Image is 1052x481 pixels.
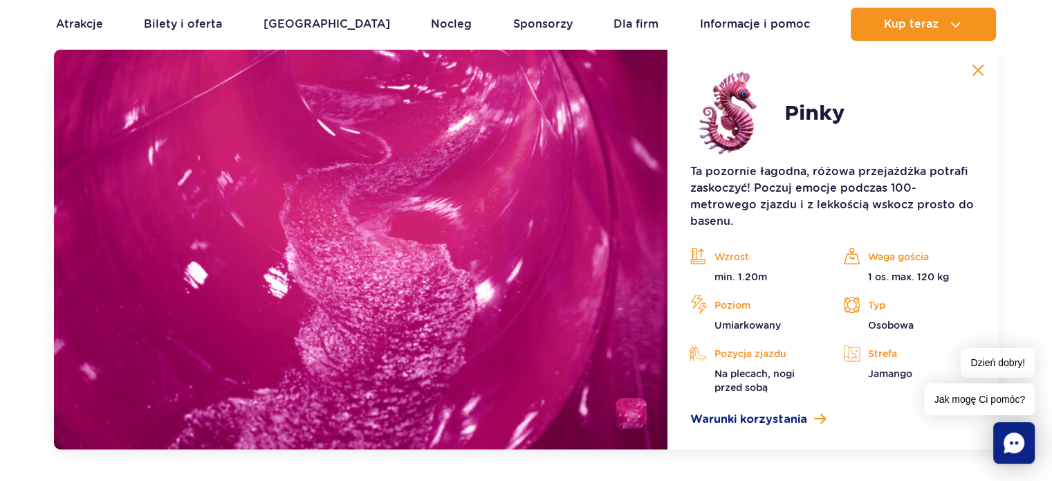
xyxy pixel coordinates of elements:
[690,411,806,428] span: Warunki korzystania
[690,295,822,316] p: Poziom
[843,246,976,267] p: Waga gościa
[784,101,845,126] h2: Pinky
[690,343,822,364] p: Pozycja zjazdu
[843,295,976,316] p: Typ
[843,270,976,284] p: 1 os. max. 120 kg
[843,343,976,364] p: Strefa
[144,8,222,41] a: Bilety i oferta
[843,367,976,381] p: Jamango
[513,8,573,41] a: Sponsorzy
[961,348,1035,378] span: Dzień dobry!
[690,411,976,428] a: Warunki korzystania
[690,163,976,230] p: Ta pozornie łagodna, różowa przejażdżka potrafi zaskoczyć! Poczuj emocje podczas 100-metrowego zj...
[884,18,939,30] span: Kup teraz
[56,8,103,41] a: Atrakcje
[690,318,822,332] p: Umiarkowany
[54,50,668,450] img: q
[431,8,472,41] a: Nocleg
[690,246,822,267] p: Wzrost
[851,8,996,41] button: Kup teraz
[993,422,1035,464] div: Chat
[690,270,822,284] p: min. 1.20m
[613,8,658,41] a: Dla firm
[264,8,390,41] a: [GEOGRAPHIC_DATA]
[700,8,810,41] a: Informacje i pomoc
[690,367,822,394] p: Na plecach, nogi przed sobą
[690,72,773,155] img: 683e9ed2afc0b776388788.png
[924,383,1035,415] span: Jak mogę Ci pomóc?
[843,318,976,332] p: Osobowa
